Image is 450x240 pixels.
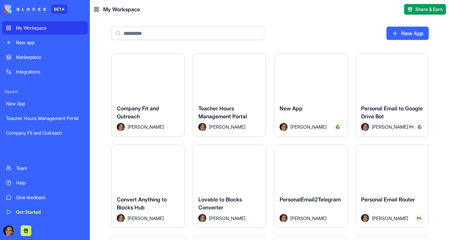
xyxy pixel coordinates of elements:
a: Team [2,162,88,175]
a: Give feedback [2,191,88,204]
div: New App [6,100,84,107]
img: ACg8ocKwlY-G7EnJG7p3bnYwdp_RyFFHyn9MlwQjYsG_56ZlydI1TXjL_Q=s96-c [3,225,14,236]
a: Company Fit and OutreachAvatar[PERSON_NAME] [111,53,185,137]
a: BETA [5,5,67,14]
span: [PERSON_NAME] [127,123,164,130]
img: Avatar [198,123,206,131]
button: Share & Earn [404,4,446,15]
img: Avatar [117,214,125,222]
span: Convert Anything to Blocks Hub [117,196,167,211]
a: New App [2,97,88,110]
span: [PERSON_NAME] [209,123,245,130]
img: Avatar [117,123,125,131]
span: PersonalEmail2Telegram [280,196,341,203]
img: drive_kozyt7.svg [336,125,340,129]
img: Gmail_trouth.svg [417,216,421,220]
a: Teacher Hours Management PortalAvatar[PERSON_NAME] [193,53,266,137]
div: My Workspace [16,25,84,31]
span: Personal Email to Google Drive Bot [361,105,423,120]
img: Avatar [198,214,206,222]
span: Teacher Hours Management Portal [198,105,247,120]
a: Marketplace [2,51,88,64]
div: Teacher Hours Management Portal [6,115,84,122]
img: logo [5,5,46,14]
a: My Workspace [2,21,88,35]
div: BETA [51,5,67,14]
span: Recent [2,89,88,94]
a: Teacher Hours Management Portal [2,112,88,125]
div: Get Started [16,209,84,215]
span: [PERSON_NAME] [372,215,408,222]
div: New app [16,39,84,46]
span: Share & Earn [415,6,443,13]
span: [PERSON_NAME] [209,215,245,222]
span: [PERSON_NAME] [127,215,164,222]
span: Lovable to Blocks Converter [198,196,242,211]
a: New AppAvatar[PERSON_NAME] [274,53,347,137]
span: Personal Email Router [361,196,415,203]
a: New app [2,36,88,49]
img: drive_kozyt7.svg [418,125,422,129]
div: Give feedback [16,194,84,201]
a: Get Started [2,205,88,219]
div: Company Fit and Outreach [6,130,84,136]
img: Avatar [280,123,288,131]
a: Convert Anything to Blocks HubAvatar[PERSON_NAME] [111,145,185,228]
a: Personal Email RouterAvatar[PERSON_NAME] [355,145,429,228]
span: New App [280,105,303,112]
div: Marketplace [16,54,84,60]
span: [PERSON_NAME] [372,123,403,130]
a: PersonalEmail2TelegramAvatar[PERSON_NAME] [274,145,347,228]
a: Integrations [2,65,88,78]
a: New App [386,27,429,40]
img: Avatar [361,214,369,222]
span: [PERSON_NAME] [290,123,327,130]
div: Integrations [16,68,84,75]
a: Personal Email to Google Drive BotAvatar[PERSON_NAME] [355,53,429,137]
a: Company Fit and Outreach [2,126,88,140]
span: Company Fit and Outreach [117,105,159,120]
a: Help [2,176,88,189]
div: Help [16,180,84,186]
a: Lovable to Blocks ConverterAvatar[PERSON_NAME] [193,145,266,228]
div: Team [16,165,84,172]
span: [PERSON_NAME] [290,215,327,222]
img: Avatar [361,123,369,131]
span: My Workspace [103,5,140,13]
img: Gmail_trouth.svg [409,125,413,129]
img: Avatar [280,214,288,222]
